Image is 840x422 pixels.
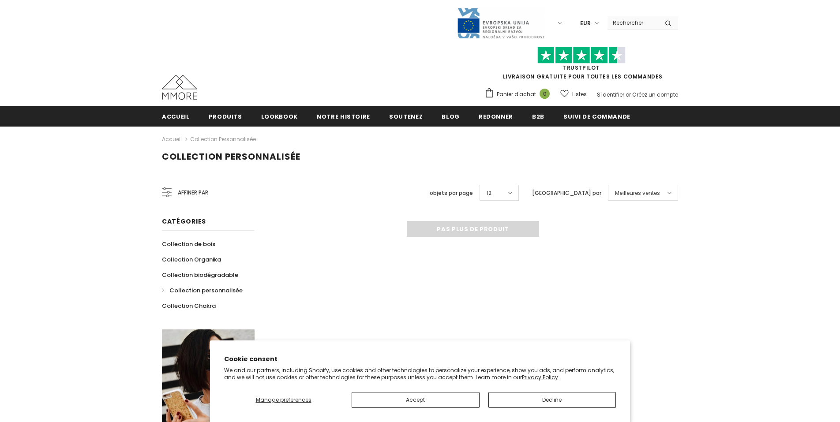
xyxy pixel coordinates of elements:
[580,19,591,28] span: EUR
[389,112,423,121] span: soutenez
[615,189,660,198] span: Meilleures ventes
[607,16,658,29] input: Search Site
[479,112,513,121] span: Redonner
[162,240,215,248] span: Collection de bois
[626,91,631,98] span: or
[190,135,256,143] a: Collection personnalisée
[162,302,216,310] span: Collection Chakra
[430,189,473,198] label: objets par page
[488,392,616,408] button: Decline
[162,75,197,100] img: Cas MMORE
[597,91,624,98] a: S'identifier
[261,112,298,121] span: Lookbook
[540,89,550,99] span: 0
[632,91,678,98] a: Créez un compte
[256,396,311,403] span: Manage preferences
[169,286,243,295] span: Collection personnalisée
[352,392,480,408] button: Accept
[487,189,491,198] span: 12
[209,106,242,126] a: Produits
[317,106,370,126] a: Notre histoire
[532,106,544,126] a: B2B
[389,106,423,126] a: soutenez
[522,373,558,381] a: Privacy Policy
[162,267,238,283] a: Collection biodégradable
[457,19,545,26] a: Javni Razpis
[162,236,215,252] a: Collection de bois
[572,90,587,99] span: Listes
[563,112,630,121] span: Suivi de commande
[162,255,221,264] span: Collection Organika
[560,86,587,102] a: Listes
[442,106,460,126] a: Blog
[162,283,243,298] a: Collection personnalisée
[457,7,545,39] img: Javni Razpis
[209,112,242,121] span: Produits
[162,298,216,314] a: Collection Chakra
[532,189,601,198] label: [GEOGRAPHIC_DATA] par
[497,90,536,99] span: Panier d'achat
[537,47,626,64] img: Faites confiance aux étoiles pilotes
[162,217,206,226] span: Catégories
[532,112,544,121] span: B2B
[484,88,554,101] a: Panier d'achat 0
[162,112,190,121] span: Accueil
[162,252,221,267] a: Collection Organika
[162,150,300,163] span: Collection personnalisée
[563,64,600,71] a: TrustPilot
[162,106,190,126] a: Accueil
[317,112,370,121] span: Notre histoire
[479,106,513,126] a: Redonner
[261,106,298,126] a: Lookbook
[224,355,616,364] h2: Cookie consent
[224,392,343,408] button: Manage preferences
[162,134,182,145] a: Accueil
[484,51,678,80] span: LIVRAISON GRATUITE POUR TOUTES LES COMMANDES
[162,271,238,279] span: Collection biodégradable
[563,106,630,126] a: Suivi de commande
[442,112,460,121] span: Blog
[178,188,208,198] span: Affiner par
[224,367,616,381] p: We and our partners, including Shopify, use cookies and other technologies to personalize your ex...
